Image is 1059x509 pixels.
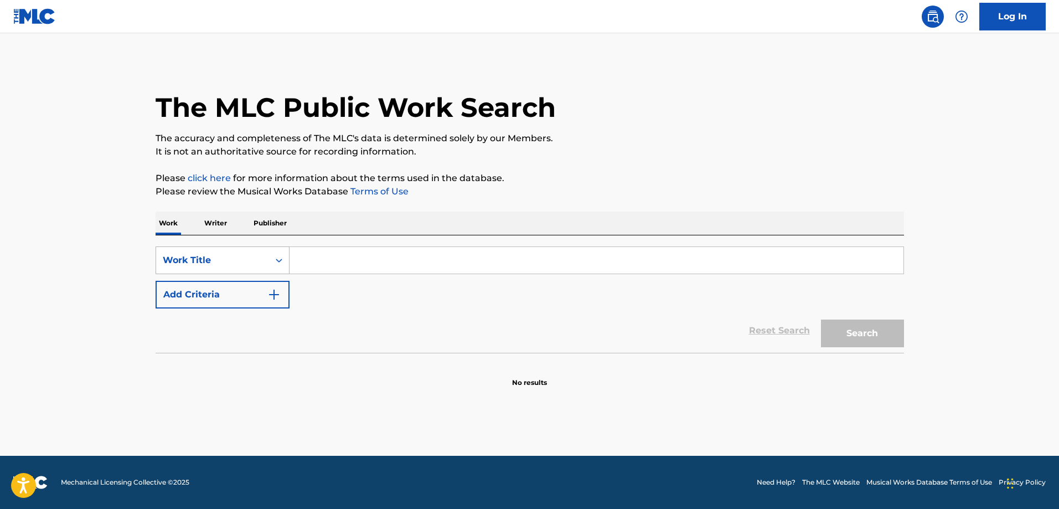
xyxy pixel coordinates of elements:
[267,288,281,301] img: 9d2ae6d4665cec9f34b9.svg
[156,91,556,124] h1: The MLC Public Work Search
[250,212,290,235] p: Publisher
[979,3,1046,30] a: Log In
[922,6,944,28] a: Public Search
[866,477,992,487] a: Musical Works Database Terms of Use
[156,132,904,145] p: The accuracy and completeness of The MLC's data is determined solely by our Members.
[61,477,189,487] span: Mechanical Licensing Collective © 2025
[955,10,968,23] img: help
[926,10,939,23] img: search
[950,6,973,28] div: Help
[802,477,860,487] a: The MLC Website
[999,477,1046,487] a: Privacy Policy
[1004,456,1059,509] iframe: Chat Widget
[1007,467,1014,500] div: Drag
[512,364,547,388] p: No results
[201,212,230,235] p: Writer
[163,254,262,267] div: Work Title
[13,8,56,24] img: MLC Logo
[757,477,795,487] a: Need Help?
[156,281,290,309] button: Add Criteria
[156,212,181,235] p: Work
[188,173,231,183] a: click here
[156,172,904,185] p: Please for more information about the terms used in the database.
[13,476,48,489] img: logo
[156,246,904,353] form: Search Form
[348,186,409,197] a: Terms of Use
[156,185,904,198] p: Please review the Musical Works Database
[156,145,904,158] p: It is not an authoritative source for recording information.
